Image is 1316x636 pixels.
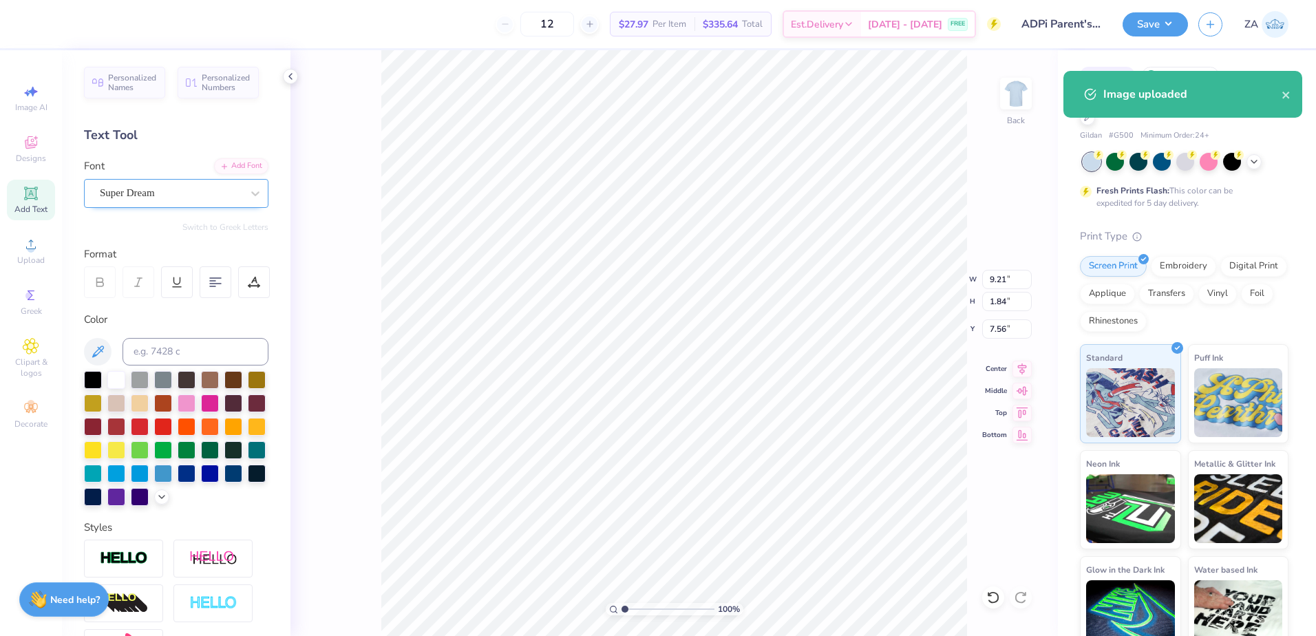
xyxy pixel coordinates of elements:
[189,595,237,611] img: Negative Space
[1194,368,1283,437] img: Puff Ink
[1002,80,1030,107] img: Back
[1086,562,1165,577] span: Glow in the Dark Ink
[84,312,268,328] div: Color
[16,153,46,164] span: Designs
[1011,10,1112,38] input: Untitled Design
[1241,284,1273,304] div: Foil
[652,17,686,32] span: Per Item
[703,17,738,32] span: $335.64
[14,204,47,215] span: Add Text
[182,222,268,233] button: Switch to Greek Letters
[123,338,268,365] input: e.g. 7428 c
[1080,229,1288,244] div: Print Type
[951,19,965,29] span: FREE
[1151,256,1216,277] div: Embroidery
[84,246,270,262] div: Format
[108,73,157,92] span: Personalized Names
[520,12,574,36] input: – –
[14,418,47,430] span: Decorate
[84,520,268,536] div: Styles
[202,73,251,92] span: Personalized Numbers
[214,158,268,174] div: Add Font
[1080,311,1147,332] div: Rhinestones
[1086,350,1123,365] span: Standard
[100,593,148,615] img: 3d Illusion
[84,158,105,174] label: Font
[1096,184,1266,209] div: This color can be expedited for 5 day delivery.
[189,550,237,567] img: Shadow
[1080,256,1147,277] div: Screen Print
[17,255,45,266] span: Upload
[1086,456,1120,471] span: Neon Ink
[1086,474,1175,543] img: Neon Ink
[982,386,1007,396] span: Middle
[1194,456,1275,471] span: Metallic & Glitter Ink
[982,364,1007,374] span: Center
[718,603,740,615] span: 100 %
[982,408,1007,418] span: Top
[1194,474,1283,543] img: Metallic & Glitter Ink
[1086,368,1175,437] img: Standard
[1007,114,1025,127] div: Back
[1140,130,1209,142] span: Minimum Order: 24 +
[84,126,268,145] div: Text Tool
[1080,284,1135,304] div: Applique
[619,17,648,32] span: $27.97
[1198,284,1237,304] div: Vinyl
[15,102,47,113] span: Image AI
[1080,130,1102,142] span: Gildan
[868,17,942,32] span: [DATE] - [DATE]
[1194,350,1223,365] span: Puff Ink
[982,430,1007,440] span: Bottom
[1194,562,1257,577] span: Water based Ink
[1282,86,1291,103] button: close
[791,17,843,32] span: Est. Delivery
[1139,284,1194,304] div: Transfers
[50,593,100,606] strong: Need help?
[1220,256,1287,277] div: Digital Print
[742,17,763,32] span: Total
[21,306,42,317] span: Greek
[1096,185,1169,196] strong: Fresh Prints Flash:
[1109,130,1134,142] span: # G500
[100,551,148,566] img: Stroke
[7,357,55,379] span: Clipart & logos
[1103,86,1282,103] div: Image uploaded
